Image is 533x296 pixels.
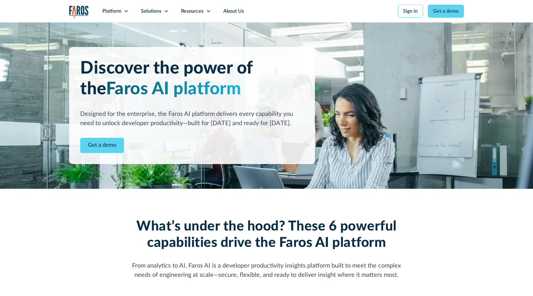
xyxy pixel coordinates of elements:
[125,261,408,280] div: From analytics to AI, Faros AI is a developer productivity insights platform built to meet the co...
[80,138,124,153] a: Contact Modal
[80,58,304,99] h1: Discover the power of the
[125,218,408,251] h2: What’s under the hood? These 6 powerful capabilities drive the Faros AI platform
[69,6,89,18] img: Logo of the analytics and reporting company Faros.
[102,7,121,15] div: Platform
[141,7,161,15] div: Solutions
[80,109,304,128] div: Designed for the enterprise, the Faros AI platform delivers every capability you need to unlock d...
[69,6,89,18] a: home
[106,80,241,98] span: Faros AI platform
[398,5,423,18] a: Sign in
[428,5,464,18] a: Get a demo
[181,7,204,15] div: Resources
